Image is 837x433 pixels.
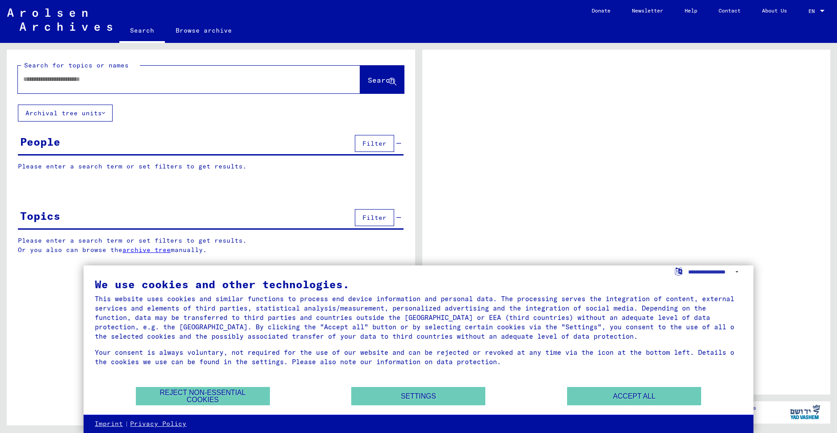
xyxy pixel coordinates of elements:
[20,134,60,150] div: People
[24,61,129,69] mat-label: Search for topics or names
[18,105,113,122] button: Archival tree units
[7,8,112,31] img: Arolsen_neg.svg
[136,387,270,405] button: Reject non-essential cookies
[95,294,742,341] div: This website uses cookies and similar functions to process end device information and personal da...
[567,387,701,405] button: Accept all
[130,420,186,429] a: Privacy Policy
[788,401,822,423] img: yv_logo.png
[165,20,243,41] a: Browse archive
[808,8,818,14] span: EN
[20,208,60,224] div: Topics
[18,162,404,171] p: Please enter a search term or set filters to get results.
[351,387,485,405] button: Settings
[95,279,742,290] div: We use cookies and other technologies.
[355,209,394,226] button: Filter
[360,66,404,93] button: Search
[362,139,387,147] span: Filter
[368,76,395,84] span: Search
[355,135,394,152] button: Filter
[122,246,171,254] a: archive tree
[95,348,742,366] div: Your consent is always voluntary, not required for the use of our website and can be rejected or ...
[119,20,165,43] a: Search
[18,236,404,255] p: Please enter a search term or set filters to get results. Or you also can browse the manually.
[362,214,387,222] span: Filter
[95,420,123,429] a: Imprint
